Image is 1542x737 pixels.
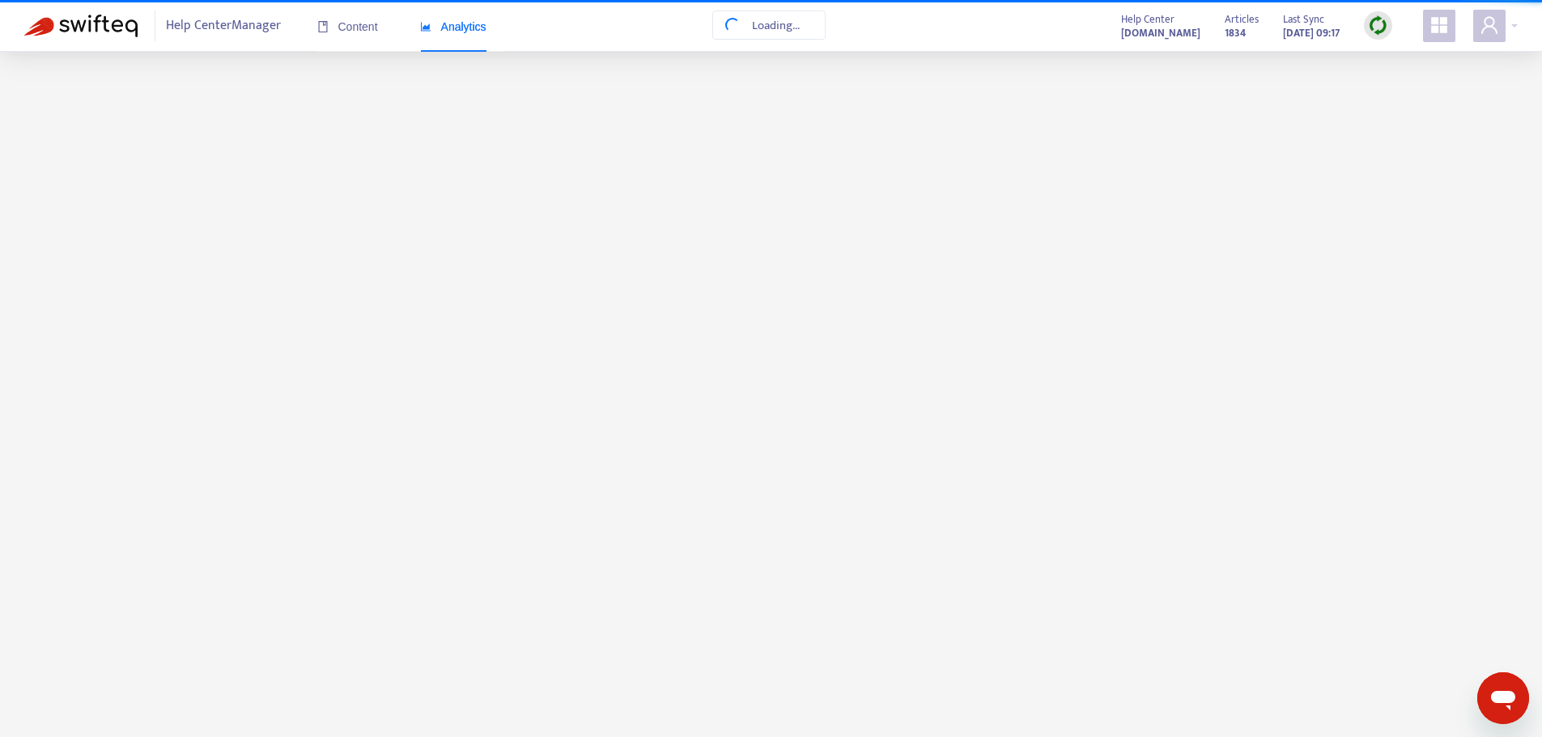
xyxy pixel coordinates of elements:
strong: [DATE] 09:17 [1283,24,1340,42]
span: Help Center [1121,11,1175,28]
span: appstore [1429,15,1449,35]
img: Swifteq [24,15,138,37]
span: Last Sync [1283,11,1324,28]
span: area-chart [420,21,431,32]
span: Content [317,20,378,33]
a: [DOMAIN_NAME] [1121,23,1200,42]
strong: [DOMAIN_NAME] [1121,24,1200,42]
span: Help Center Manager [166,11,281,41]
span: Analytics [420,20,486,33]
span: Articles [1225,11,1259,28]
iframe: メッセージングウィンドウを開くボタン [1477,672,1529,724]
span: book [317,21,329,32]
strong: 1834 [1225,24,1246,42]
img: sync.dc5367851b00ba804db3.png [1368,15,1388,36]
span: user [1480,15,1499,35]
